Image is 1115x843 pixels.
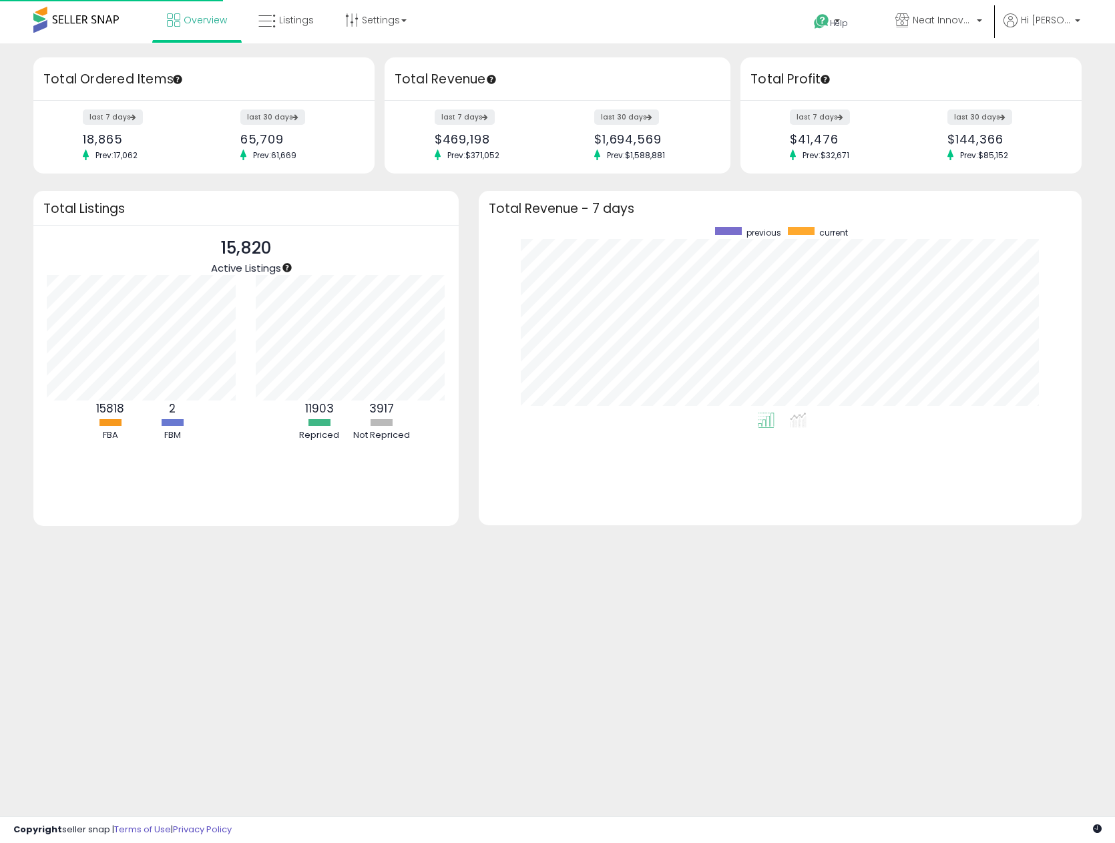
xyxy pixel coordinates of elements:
[395,70,720,89] h3: Total Revenue
[485,73,497,85] div: Tooltip anchor
[594,109,659,125] label: last 30 days
[279,13,314,27] span: Listings
[435,109,495,125] label: last 7 days
[240,132,351,146] div: 65,709
[435,132,547,146] div: $469,198
[594,132,707,146] div: $1,694,569
[803,3,874,43] a: Help
[819,73,831,85] div: Tooltip anchor
[89,150,144,161] span: Prev: 17,062
[83,132,194,146] div: 18,865
[96,400,124,416] b: 15818
[813,13,830,30] i: Get Help
[790,132,901,146] div: $41,476
[489,204,1072,214] h3: Total Revenue - 7 days
[305,400,334,416] b: 11903
[142,429,202,442] div: FBM
[953,150,1015,161] span: Prev: $85,152
[351,429,411,442] div: Not Repriced
[819,227,848,238] span: current
[947,109,1012,125] label: last 30 days
[80,429,140,442] div: FBA
[750,70,1072,89] h3: Total Profit
[1021,13,1071,27] span: Hi [PERSON_NAME]
[830,17,848,29] span: Help
[184,13,227,27] span: Overview
[913,13,973,27] span: Neat Innovations
[281,262,293,274] div: Tooltip anchor
[211,236,281,261] p: 15,820
[746,227,781,238] span: previous
[83,109,143,125] label: last 7 days
[43,70,365,89] h3: Total Ordered Items
[947,132,1058,146] div: $144,366
[1003,13,1080,43] a: Hi [PERSON_NAME]
[169,400,176,416] b: 2
[289,429,349,442] div: Repriced
[172,73,184,85] div: Tooltip anchor
[369,400,394,416] b: 3917
[211,261,281,275] span: Active Listings
[240,109,305,125] label: last 30 days
[441,150,506,161] span: Prev: $371,052
[790,109,850,125] label: last 7 days
[796,150,856,161] span: Prev: $32,671
[600,150,672,161] span: Prev: $1,588,881
[246,150,303,161] span: Prev: 61,669
[43,204,449,214] h3: Total Listings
